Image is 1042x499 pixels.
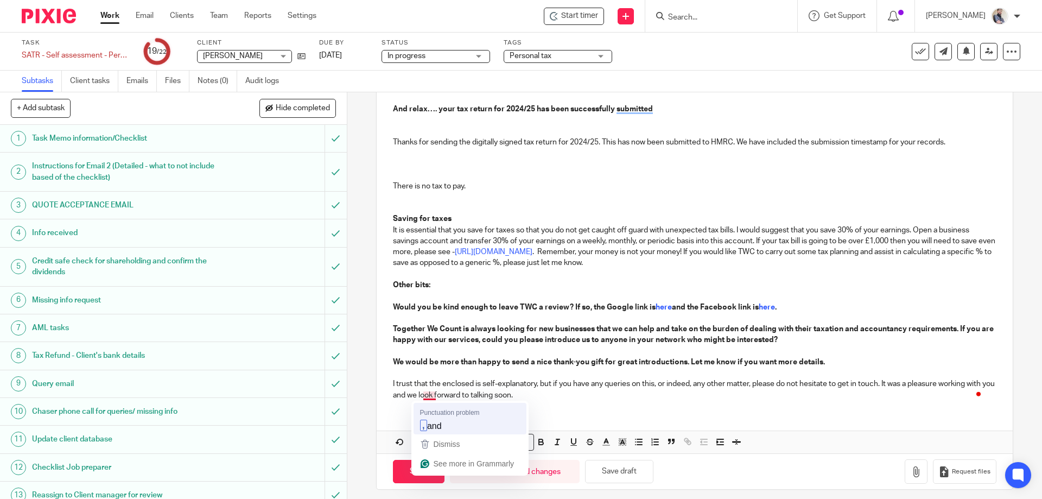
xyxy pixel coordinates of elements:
p: [PERSON_NAME] [926,10,986,21]
p: I trust that the enclosed is self-explanatory, but if you have any queries on this, or indeed, an... [393,378,996,401]
div: 2 [11,165,26,180]
a: here [656,304,672,311]
h1: Credit safe check for shareholding and confirm the dividends [32,253,220,281]
a: Subtasks [22,71,62,92]
a: Audit logs [245,71,287,92]
h1: Missing info request [32,292,220,308]
span: Request files [952,468,990,476]
a: Email [136,10,154,21]
div: Thomas Lloyd - SATR - Self assessment - Personal tax return 24/25 [544,8,604,25]
strong: Together We Count is always looking for new businesses that we can help and take on the burden of... [393,325,995,344]
div: 8 [11,348,26,363]
div: 10 [11,404,26,419]
label: Status [382,39,490,47]
div: 7 [11,320,26,336]
h1: Info received [32,225,220,241]
button: Request files [933,459,996,484]
span: Hide completed [276,104,330,113]
div: 11 [11,432,26,447]
img: Pixie [22,9,76,23]
h1: Tax Refund - Client's bank details [32,348,220,364]
span: Personal tax [510,52,551,60]
span: Get Support [824,12,866,20]
span: In progress [387,52,425,60]
div: 5 [11,259,26,274]
strong: . [775,304,777,311]
h1: Checklist Job preparer [32,459,220,476]
img: Pixie%2002.jpg [991,8,1008,25]
strong: And relax…. your tax return for 2024/25 has been successfully submitted [393,105,653,113]
label: Task [22,39,130,47]
h1: Update client database [32,431,220,447]
label: Client [197,39,306,47]
label: Due by [319,39,368,47]
input: Search [667,13,765,23]
strong: Saving for taxes [393,215,452,223]
span: [DATE] [319,52,342,59]
a: Client tasks [70,71,118,92]
button: + Add subtask [11,99,71,117]
a: Notes (0) [198,71,237,92]
a: here [759,304,775,311]
strong: Would you be kind enough to leave TWC a review? If so, the Google link is [393,304,656,311]
div: To enrich screen reader interactions, please activate Accessibility in Grammarly extension settings [377,71,1012,409]
div: 3 [11,198,26,213]
a: Reports [244,10,271,21]
a: Team [210,10,228,21]
h1: Instructions for Email 2 (Detailed - what to not include based of the checklist) [32,158,220,186]
a: Settings [288,10,316,21]
div: 1 [11,131,26,146]
a: [URL][DOMAIN_NAME] [455,248,532,256]
input: Send [393,460,444,483]
small: /22 [157,49,167,55]
a: Emails [126,71,157,92]
label: Tags [504,39,612,47]
strong: We would be more than happy to send a nice thank-you gift for great introductions. Let me know if... [393,358,825,366]
h1: AML tasks [32,320,220,336]
h1: Query email [32,376,220,392]
h1: Chaser phone call for queries/ missing info [32,403,220,420]
h1: QUOTE ACCEPTANCE EMAIL [32,197,220,213]
div: 4 [11,226,26,241]
a: Clients [170,10,194,21]
button: Save draft [585,460,653,483]
span: Start timer [561,10,598,22]
div: 9 [11,376,26,391]
a: Files [165,71,189,92]
div: SATR - Self assessment - Personal tax return 24/25 [22,50,130,61]
h1: Task Memo information/Checklist [32,130,220,147]
div: 19 [147,45,167,58]
p: Thanks for sending the digitally signed tax return for 2024/25. This has now been submitted to HM... [393,115,996,290]
a: Work [100,10,119,21]
button: Hide completed [259,99,336,117]
strong: and the Facebook link is [672,304,759,311]
div: 12 [11,460,26,475]
span: [PERSON_NAME] [203,52,263,60]
strong: Other bits: [393,281,430,289]
div: 6 [11,293,26,308]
